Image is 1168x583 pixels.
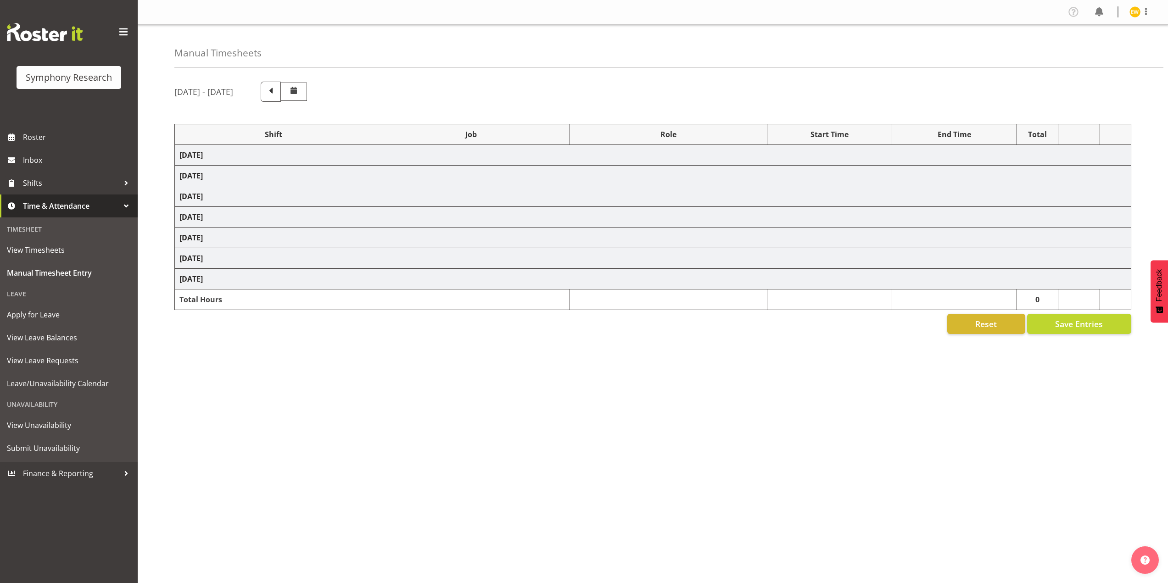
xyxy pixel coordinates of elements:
span: Feedback [1155,269,1163,301]
span: Leave/Unavailability Calendar [7,377,131,390]
td: [DATE] [175,186,1131,207]
span: Save Entries [1055,318,1103,330]
td: [DATE] [175,145,1131,166]
div: Start Time [772,129,887,140]
img: help-xxl-2.png [1140,555,1150,565]
a: Apply for Leave [2,303,135,326]
div: Job [377,129,564,140]
td: [DATE] [175,228,1131,248]
button: Reset [947,314,1025,334]
span: Time & Attendance [23,199,119,213]
td: [DATE] [175,248,1131,269]
span: View Leave Balances [7,331,131,344]
a: View Leave Requests [2,349,135,372]
span: Shifts [23,176,119,190]
div: Total [1022,129,1054,140]
div: Role [575,129,762,140]
h4: Manual Timesheets [174,48,262,58]
div: Symphony Research [26,71,112,84]
div: Timesheet [2,220,135,239]
td: [DATE] [175,207,1131,228]
span: Apply for Leave [7,308,131,322]
div: End Time [897,129,1012,140]
span: Manual Timesheet Entry [7,266,131,280]
button: Save Entries [1027,314,1131,334]
div: Leave [2,284,135,303]
td: [DATE] [175,269,1131,289]
span: Reset [975,318,997,330]
div: Unavailability [2,395,135,414]
span: Submit Unavailability [7,441,131,455]
span: Inbox [23,153,133,167]
h5: [DATE] - [DATE] [174,87,233,97]
span: Finance & Reporting [23,466,119,480]
span: View Timesheets [7,243,131,257]
a: View Unavailability [2,414,135,437]
a: Submit Unavailability [2,437,135,460]
span: View Leave Requests [7,354,131,367]
a: Manual Timesheet Entry [2,261,135,284]
td: [DATE] [175,166,1131,186]
td: 0 [1017,289,1058,310]
span: Roster [23,130,133,144]
button: Feedback - Show survey [1151,260,1168,322]
a: View Leave Balances [2,326,135,349]
img: enrica-walsh11863.jpg [1129,6,1140,17]
a: View Timesheets [2,239,135,261]
img: Rosterit website logo [7,23,83,41]
a: Leave/Unavailability Calendar [2,372,135,395]
span: View Unavailability [7,418,131,432]
td: Total Hours [175,289,372,310]
div: Shift [179,129,367,140]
